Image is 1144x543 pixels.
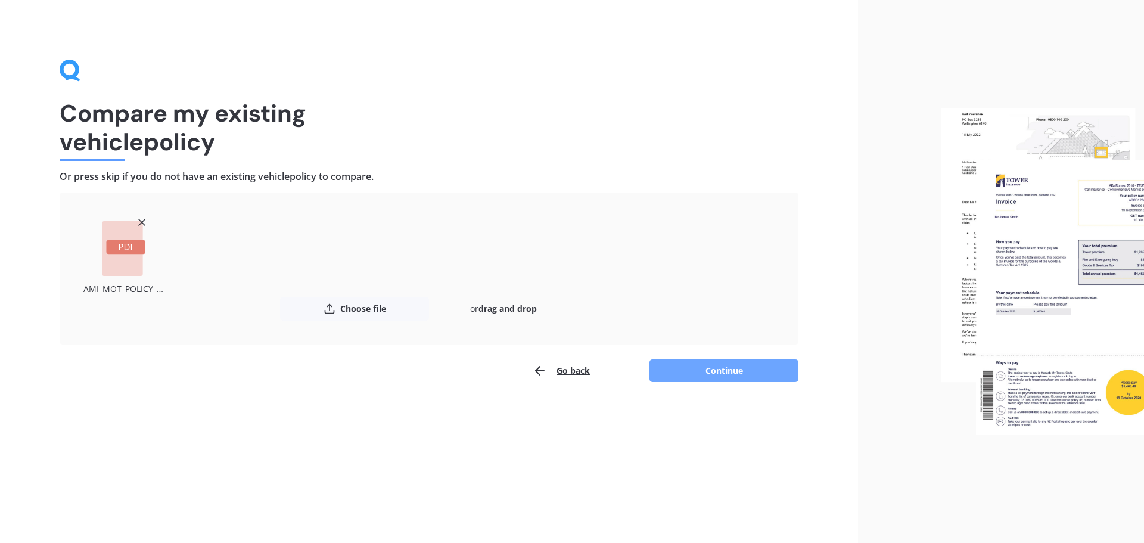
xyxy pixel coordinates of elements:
div: or [429,297,578,321]
button: Go back [533,359,590,383]
div: AMI_MOT_POLICY_SCHEDULE_MOTA01288966_20250706223120985.pdf [83,281,164,297]
h4: Or press skip if you do not have an existing vehicle policy to compare. [60,170,798,183]
button: Continue [649,359,798,382]
b: drag and drop [478,303,537,314]
img: files.webp [941,108,1144,436]
h1: Compare my existing vehicle policy [60,99,798,156]
button: Choose file [280,297,429,321]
